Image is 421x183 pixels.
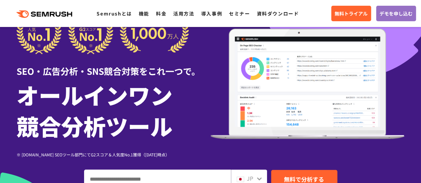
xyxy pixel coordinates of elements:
[17,79,211,141] h1: オールインワン 競合分析ツール
[379,10,413,17] span: デモを申し込む
[97,10,132,17] a: Semrushとは
[173,10,194,17] a: 活用方法
[229,10,250,17] a: セミナー
[201,10,222,17] a: 導入事例
[17,54,211,78] div: SEO・広告分析・SNS競合対策をこれ一つで。
[156,10,166,17] a: 料金
[257,10,299,17] a: 資料ダウンロード
[247,174,253,182] span: JP
[331,6,371,21] a: 無料トライアル
[376,6,416,21] a: デモを申し込む
[139,10,149,17] a: 機能
[17,151,211,158] div: ※ [DOMAIN_NAME] SEOツール部門にてG2スコア＆人気度No.1獲得（[DATE]時点）
[335,10,368,17] span: 無料トライアル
